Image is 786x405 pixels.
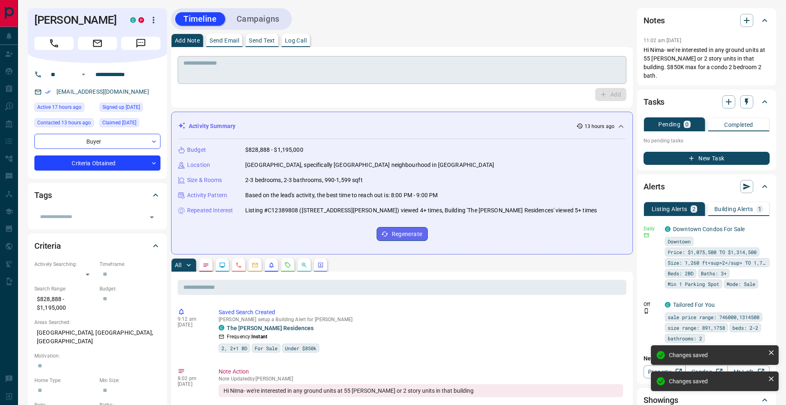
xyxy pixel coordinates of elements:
p: [PERSON_NAME] setup a Building Alert for [PERSON_NAME] [219,317,623,322]
a: Property [644,365,686,378]
h1: [PERSON_NAME] [34,13,118,27]
p: Listing Alerts [652,206,687,212]
div: condos.ca [219,325,224,331]
p: Completed [724,122,753,128]
div: Sun Feb 24 2019 [99,103,160,114]
span: Beds: 2BD [668,269,693,277]
div: property.ca [138,17,144,23]
strong: Instant [251,334,267,340]
span: Message [121,37,160,50]
p: 2 [692,206,696,212]
p: [DATE] [178,381,206,387]
button: New Task [644,152,770,165]
p: Search Range: [34,285,95,292]
span: Min 1 Parking Spot [668,280,719,288]
p: Building Alerts [714,206,753,212]
p: Home Type: [34,377,95,384]
p: Budget: [99,285,160,292]
svg: Opportunities [301,262,307,268]
p: Log Call [285,38,307,43]
p: Motivation: [34,352,160,360]
a: [EMAIL_ADDRESS][DOMAIN_NAME] [56,88,149,95]
p: [GEOGRAPHIC_DATA], [GEOGRAPHIC_DATA], [GEOGRAPHIC_DATA] [34,326,160,348]
p: Activity Summary [189,122,235,130]
svg: Push Notification Only [644,308,649,314]
div: condos.ca [130,17,136,23]
div: Notes [644,11,770,30]
div: Activity Summary13 hours ago [178,119,626,134]
span: beds: 2-2 [732,324,758,332]
p: $828,888 - $1,195,000 [245,146,303,154]
p: No pending tasks [644,135,770,147]
button: Timeline [175,12,225,26]
p: [GEOGRAPHIC_DATA], specifically [GEOGRAPHIC_DATA] neighbourhood in [GEOGRAPHIC_DATA] [245,161,494,169]
div: Alerts [644,177,770,196]
p: Pending [658,122,680,127]
p: $828,888 - $1,195,000 [34,292,95,315]
p: 9:12 am [178,316,206,322]
p: Note Updated by [PERSON_NAME] [219,376,623,382]
div: Buyer [34,134,160,149]
a: Downtown Condos For Sale [673,226,745,232]
span: Email [78,37,117,50]
div: condos.ca [665,302,671,308]
span: Downtown [668,237,691,245]
p: Location [187,161,210,169]
p: Hi Nima- we're interested in any ground units at 55 [PERSON_NAME] or 2 story units in that buildi... [644,46,770,80]
span: Baths: 3+ [701,269,727,277]
svg: Email Verified [45,89,51,95]
span: 2, 2+1 BD [221,344,247,352]
p: Listing #C12389808 ([STREET_ADDRESS][PERSON_NAME]) viewed 4+ times, Building 'The [PERSON_NAME] R... [245,206,597,215]
p: 8:02 pm [178,376,206,381]
p: Send Email [210,38,239,43]
div: Changes saved [669,352,765,358]
div: Tags [34,185,160,205]
p: Add Note [175,38,200,43]
span: Active 17 hours ago [37,103,81,111]
span: For Sale [255,344,278,352]
p: Areas Searched: [34,319,160,326]
p: Repeated Interest [187,206,233,215]
p: Note Action [219,367,623,376]
span: Size: 1,260 ft<sup>2</sup> TO 1,758 ft<sup>2</sup> [668,259,767,267]
a: Tailored For You [673,301,715,308]
svg: Requests [285,262,291,268]
div: condos.ca [665,226,671,232]
div: Changes saved [669,378,765,385]
p: Activity Pattern [187,191,227,200]
button: Campaigns [228,12,288,26]
div: Hi Nima- we're interested in any ground units at 55 [PERSON_NAME] or 2 story units in that building [219,384,623,397]
button: Open [79,70,88,79]
button: Open [146,211,158,223]
p: Budget [187,146,206,154]
p: 0 [685,122,689,127]
span: Call [34,37,74,50]
p: Timeframe: [99,261,160,268]
svg: Email [644,232,649,238]
p: Daily [644,225,660,232]
div: Tue Oct 14 2025 [34,103,95,114]
div: Mon Oct 13 2025 [99,118,160,130]
svg: Agent Actions [317,262,324,268]
p: Off [644,301,660,308]
p: All [175,262,181,268]
h2: Criteria [34,239,61,252]
a: The [PERSON_NAME] Residences [227,325,314,331]
span: Price: $1,075,500 TO $1,314,500 [668,248,757,256]
p: Size & Rooms [187,176,222,184]
span: Under $850k [285,344,316,352]
p: 1 [758,206,761,212]
svg: Listing Alerts [268,262,275,268]
p: 2-3 bedrooms, 2-3 bathrooms, 990-1,599 sqft [245,176,363,184]
span: sale price range: 746000,1314500 [668,313,759,321]
span: Mode: Sale [727,280,755,288]
div: Tasks [644,92,770,112]
span: bathrooms: 2 [668,334,702,342]
svg: Notes [203,262,209,268]
span: Claimed [DATE] [102,119,136,127]
div: Criteria [34,236,160,256]
h2: Tags [34,189,52,202]
p: Frequency: [227,333,267,340]
h2: Alerts [644,180,665,193]
p: Based on the lead's activity, the best time to reach out is: 8:00 PM - 9:00 PM [245,191,438,200]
